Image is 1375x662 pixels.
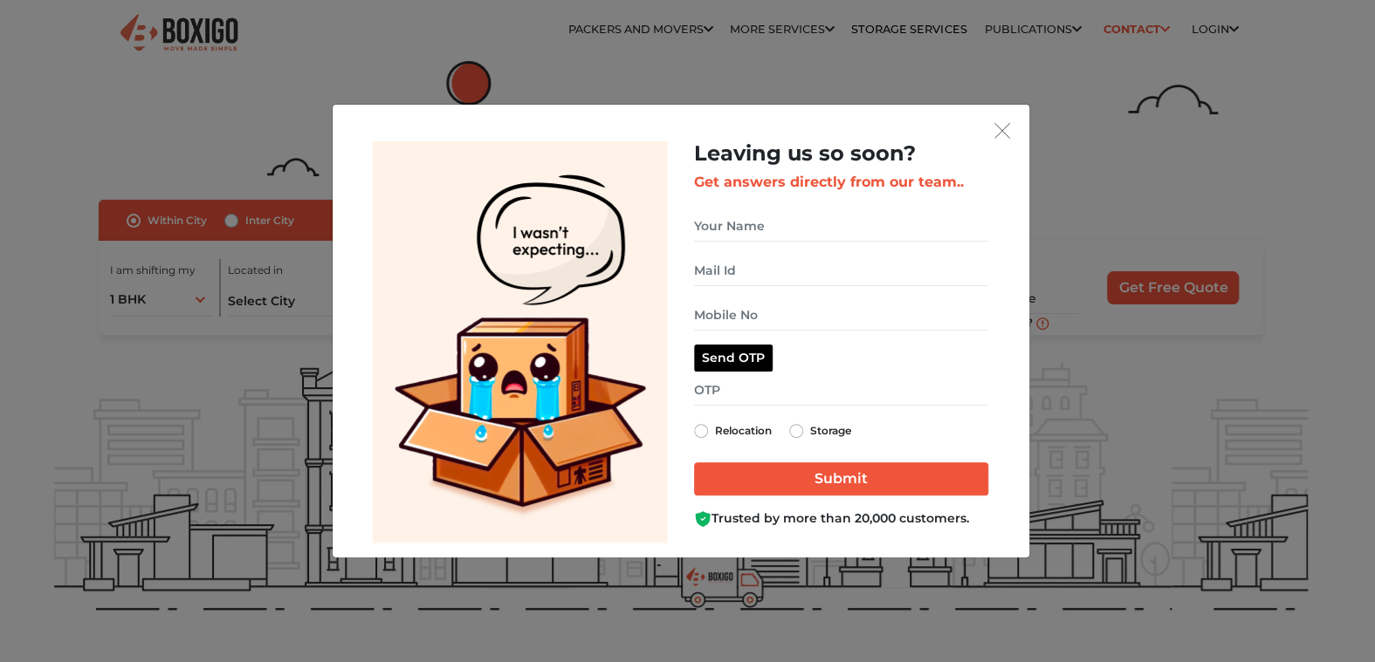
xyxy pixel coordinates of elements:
[694,211,988,242] input: Your Name
[373,141,668,543] img: Lead Welcome Image
[694,509,988,528] div: Trusted by more than 20,000 customers.
[694,462,988,495] input: Submit
[715,420,772,441] label: Relocation
[694,300,988,331] input: Mobile No
[694,256,988,286] input: Mail Id
[694,141,988,167] h2: Leaving us so soon?
[694,375,988,406] input: OTP
[994,123,1010,139] img: exit
[694,345,773,372] button: Send OTP
[694,174,988,190] h3: Get answers directly from our team..
[810,420,851,441] label: Storage
[694,510,712,528] img: Boxigo Customer Shield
